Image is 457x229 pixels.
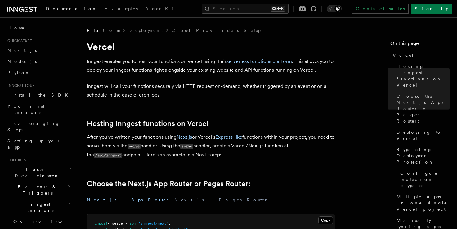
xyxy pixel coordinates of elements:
p: Inngest will call your functions securely via HTTP request on-demand, whether triggered by an eve... [87,82,335,99]
a: Hosting Inngest functions on Vercel [394,61,450,91]
span: Overview [13,219,77,224]
span: Quick start [5,38,32,43]
button: Inngest Functions [5,199,73,216]
h1: Vercel [87,41,335,52]
code: serve [180,144,193,149]
span: ; [168,221,171,226]
a: Install the SDK [5,89,73,101]
button: Local Development [5,164,73,181]
span: Examples [105,6,138,11]
span: Your first Functions [7,104,44,115]
a: Vercel [390,50,450,61]
h4: On this page [390,40,450,50]
span: Inngest Functions [5,201,67,213]
a: Next.js [5,45,73,56]
span: Multiple apps in one single Vercel project [397,194,450,212]
a: Hosting Inngest functions on Vercel [87,119,208,128]
a: Express-like [215,134,242,140]
span: Documentation [46,6,97,11]
span: from [127,221,136,226]
span: { serve } [108,221,127,226]
a: serverless functions platform [226,58,292,64]
p: After you've written your functions using or Vercel's functions within your project, you need to ... [87,133,335,159]
span: Setting up your app [7,138,61,150]
span: Install the SDK [7,92,72,97]
span: Next.js [7,48,37,53]
span: Inngest tour [5,83,35,88]
button: Copy [318,216,333,224]
span: Bypassing Deployment Protection [397,146,450,165]
button: Search...Ctrl+K [202,4,289,14]
a: Setting up your app [5,135,73,153]
a: Sign Up [411,4,452,14]
span: import [95,221,108,226]
span: Leveraging Steps [7,121,60,132]
code: /api/inngest [94,153,122,158]
a: AgentKit [141,2,182,17]
span: "inngest/next" [138,221,168,226]
span: Python [7,70,30,75]
span: Node.js [7,59,37,64]
button: Toggle dark mode [327,5,342,12]
kbd: Ctrl+K [271,6,285,12]
a: Deployment [128,27,163,34]
a: Configure protection bypass [398,168,450,191]
button: Next.js - Pages Router [174,193,268,207]
button: Events & Triggers [5,181,73,199]
a: Deploying to Vercel [394,127,450,144]
a: Your first Functions [5,101,73,118]
a: Cloud Providers Setup [172,27,261,34]
span: AgentKit [145,6,178,11]
span: Configure protection bypass [400,170,450,189]
a: Leveraging Steps [5,118,73,135]
span: Platform [87,27,120,34]
span: Vercel [393,52,414,58]
a: Choose the Next.js App Router or Pages Router: [87,179,250,188]
span: Home [7,25,25,31]
a: Examples [101,2,141,17]
p: Inngest enables you to host your functions on Vercel using their . This allows you to deploy your... [87,57,335,74]
a: Next.js [177,134,192,140]
a: Choose the Next.js App Router or Pages Router: [394,91,450,127]
a: Documentation [42,2,101,17]
span: Choose the Next.js App Router or Pages Router: [397,93,450,124]
a: Node.js [5,56,73,67]
a: Multiple apps in one single Vercel project [394,191,450,215]
span: Local Development [5,166,68,179]
a: Home [5,22,73,34]
button: Next.js - App Router [87,193,169,207]
code: serve [128,144,141,149]
span: Features [5,158,26,163]
span: Events & Triggers [5,184,68,196]
a: Bypassing Deployment Protection [394,144,450,168]
a: Contact sales [352,4,409,14]
a: Overview [11,216,73,227]
a: Python [5,67,73,78]
span: Hosting Inngest functions on Vercel [397,63,450,88]
span: Deploying to Vercel [397,129,450,141]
